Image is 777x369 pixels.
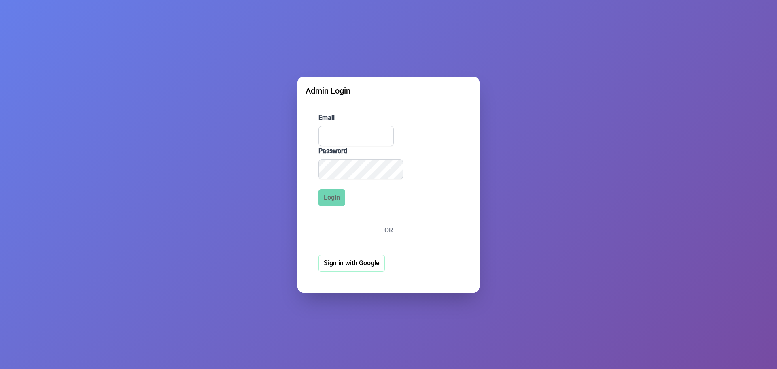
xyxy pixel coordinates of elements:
[324,258,380,268] span: Sign in with Google
[324,193,340,203] span: Login
[318,189,345,206] button: Login
[306,85,471,97] div: Admin Login
[318,226,459,235] div: OR
[318,255,385,272] button: Sign in with Google
[318,113,459,123] label: Email
[318,146,459,156] label: Password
